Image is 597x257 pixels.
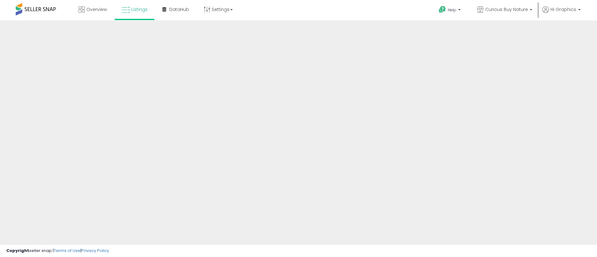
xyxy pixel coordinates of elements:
span: Help [448,7,456,13]
div: seller snap | | [6,248,109,254]
span: DataHub [169,6,189,13]
a: Terms of Use [54,248,80,254]
i: Get Help [438,6,446,13]
span: Hi Graphics [551,6,576,13]
a: Help [434,1,467,20]
a: Hi Graphics [542,6,581,20]
a: Privacy Policy [81,248,109,254]
strong: Copyright [6,248,29,254]
span: Curious Buy Nature [485,6,528,13]
span: Overview [86,6,107,13]
span: Listings [131,6,148,13]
